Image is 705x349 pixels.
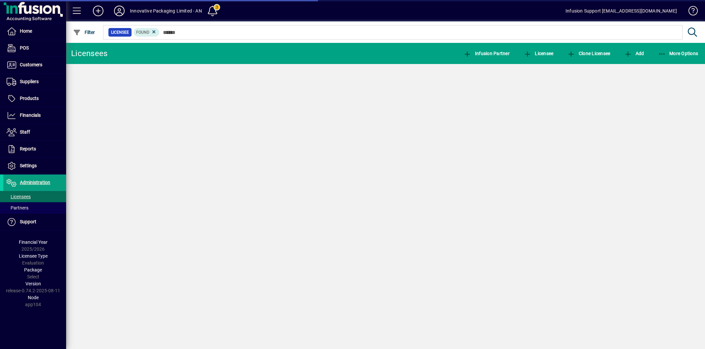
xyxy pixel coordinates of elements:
div: Innovative Packaging Limited - AN [130,6,202,16]
span: Reports [20,146,36,151]
span: Financial Year [19,239,48,245]
span: POS [20,45,29,50]
span: Licensee [524,51,554,56]
span: Suppliers [20,79,39,84]
button: Add [622,48,646,59]
button: Filter [71,26,97,38]
a: Knowledge Base [684,1,697,23]
span: Financials [20,112,41,118]
a: Settings [3,158,66,174]
a: Support [3,214,66,230]
a: Partners [3,202,66,213]
span: Package [24,267,42,272]
a: Home [3,23,66,40]
a: Licensees [3,191,66,202]
button: Profile [109,5,130,17]
button: Add [88,5,109,17]
span: Licensees [7,194,31,199]
span: Partners [7,205,28,210]
a: Customers [3,57,66,73]
span: More Options [658,51,698,56]
span: Version [25,281,41,286]
button: Clone Licensee [566,48,612,59]
span: Infusion Partner [463,51,510,56]
mat-chip: Found Status: Found [134,28,160,37]
span: Home [20,28,32,34]
a: Products [3,90,66,107]
span: Products [20,96,39,101]
a: Reports [3,141,66,157]
button: Infusion Partner [462,48,511,59]
span: Found [136,30,149,35]
span: Staff [20,129,30,135]
span: Administration [20,180,50,185]
span: Clone Licensee [567,51,610,56]
span: Node [28,295,39,300]
div: Infusion Support [EMAIL_ADDRESS][DOMAIN_NAME] [566,6,677,16]
a: Suppliers [3,74,66,90]
a: Financials [3,107,66,124]
span: Add [624,51,644,56]
span: Licensee Type [19,253,48,259]
button: Licensee [522,48,555,59]
span: Customers [20,62,42,67]
span: Support [20,219,36,224]
span: Settings [20,163,37,168]
div: Licensees [71,48,107,59]
span: Licensee [111,29,129,36]
a: Staff [3,124,66,141]
span: Filter [73,30,95,35]
a: POS [3,40,66,56]
button: More Options [656,48,700,59]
